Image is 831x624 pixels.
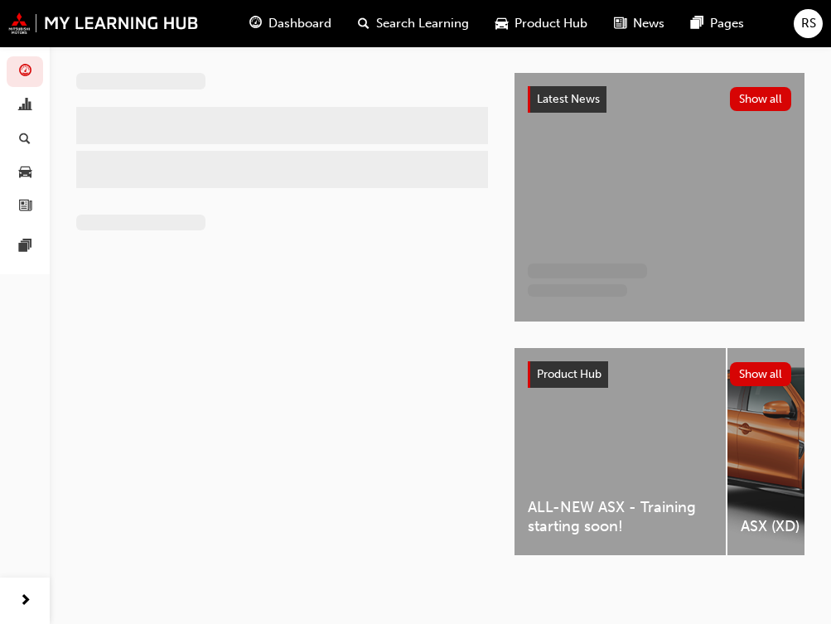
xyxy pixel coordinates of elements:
[345,7,482,41] a: search-iconSearch Learning
[730,87,792,111] button: Show all
[528,361,791,388] a: Product HubShow all
[19,132,31,147] span: search-icon
[19,166,31,181] span: car-icon
[633,14,664,33] span: News
[268,14,331,33] span: Dashboard
[537,367,602,381] span: Product Hub
[8,12,199,34] img: mmal
[794,9,823,38] button: RS
[678,7,757,41] a: pages-iconPages
[528,86,791,113] a: Latest NewsShow all
[710,14,744,33] span: Pages
[614,13,626,34] span: news-icon
[19,239,31,254] span: pages-icon
[249,13,262,34] span: guage-icon
[528,498,713,535] span: ALL-NEW ASX - Training starting soon!
[358,13,370,34] span: search-icon
[19,591,31,612] span: next-icon
[19,199,31,214] span: news-icon
[376,14,469,33] span: Search Learning
[515,14,587,33] span: Product Hub
[730,362,792,386] button: Show all
[482,7,601,41] a: car-iconProduct Hub
[19,99,31,114] span: chart-icon
[515,348,726,555] a: ALL-NEW ASX - Training starting soon!
[801,14,816,33] span: RS
[601,7,678,41] a: news-iconNews
[691,13,703,34] span: pages-icon
[537,92,600,106] span: Latest News
[495,13,508,34] span: car-icon
[19,65,31,80] span: guage-icon
[236,7,345,41] a: guage-iconDashboard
